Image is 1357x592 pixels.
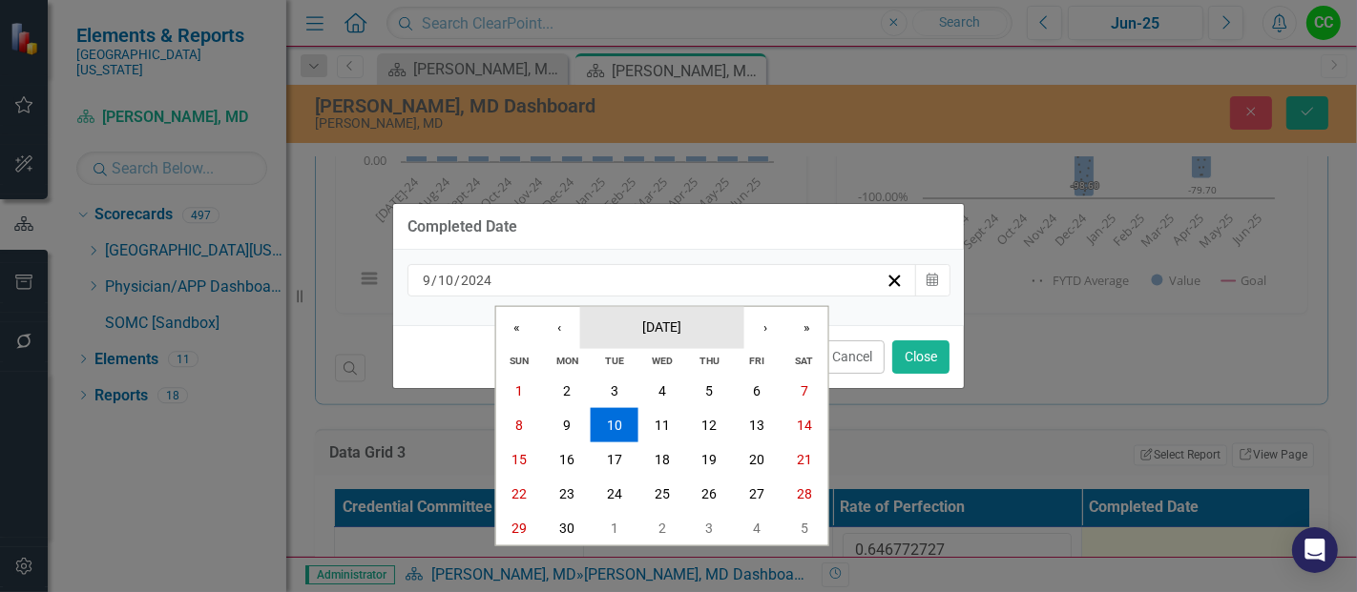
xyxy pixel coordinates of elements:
[781,511,828,545] button: October 5, 2024
[512,452,528,467] abbr: September 15, 2024
[559,452,574,467] abbr: September 16, 2024
[496,306,538,348] button: «
[685,442,733,477] button: September 19, 2024
[563,383,571,398] abbr: September 2, 2024
[733,442,781,477] button: September 20, 2024
[797,452,812,467] abbr: September 21, 2024
[563,418,571,433] abbr: September 9, 2024
[685,408,733,442] button: September 12, 2024
[658,383,666,398] abbr: September 4, 2024
[733,477,781,511] button: September 27, 2024
[638,511,686,545] button: October 2, 2024
[1292,527,1338,573] div: Open Intercom Messenger
[607,418,622,433] abbr: September 10, 2024
[543,511,591,545] button: September 30, 2024
[795,355,813,367] abbr: Saturday
[543,374,591,408] button: September 2, 2024
[437,271,454,290] input: dd
[543,442,591,477] button: September 16, 2024
[705,521,713,536] abbr: October 3, 2024
[892,340,950,374] button: Close
[556,355,578,367] abbr: Monday
[496,408,544,442] button: September 8, 2024
[781,477,828,511] button: September 28, 2024
[407,218,517,235] div: Completed Date
[511,355,530,367] abbr: Sunday
[607,452,622,467] abbr: September 17, 2024
[559,486,574,501] abbr: September 23, 2024
[607,486,622,501] abbr: September 24, 2024
[753,521,761,536] abbr: October 4, 2024
[538,306,580,348] button: ‹
[781,442,828,477] button: September 21, 2024
[638,442,686,477] button: September 18, 2024
[496,374,544,408] button: September 1, 2024
[733,374,781,408] button: September 6, 2024
[512,486,528,501] abbr: September 22, 2024
[749,452,764,467] abbr: September 20, 2024
[638,408,686,442] button: September 11, 2024
[753,383,761,398] abbr: September 6, 2024
[516,383,524,398] abbr: September 1, 2024
[611,521,618,536] abbr: October 1, 2024
[749,418,764,433] abbr: September 13, 2024
[655,486,670,501] abbr: September 25, 2024
[496,442,544,477] button: September 15, 2024
[543,408,591,442] button: September 9, 2024
[797,486,812,501] abbr: September 28, 2024
[733,511,781,545] button: October 4, 2024
[685,477,733,511] button: September 26, 2024
[638,477,686,511] button: September 25, 2024
[781,374,828,408] button: September 7, 2024
[496,511,544,545] button: September 29, 2024
[559,521,574,536] abbr: September 30, 2024
[655,452,670,467] abbr: September 18, 2024
[733,408,781,442] button: September 13, 2024
[605,355,624,367] abbr: Tuesday
[638,374,686,408] button: September 4, 2024
[820,340,885,374] button: Cancel
[652,355,673,367] abbr: Wednesday
[580,306,744,348] button: [DATE]
[655,418,670,433] abbr: September 11, 2024
[496,477,544,511] button: September 22, 2024
[591,442,638,477] button: September 17, 2024
[701,452,717,467] abbr: September 19, 2024
[797,418,812,433] abbr: September 14, 2024
[642,318,681,334] span: [DATE]
[749,355,764,367] abbr: Friday
[431,272,437,289] span: /
[685,511,733,545] button: October 3, 2024
[454,272,460,289] span: /
[543,477,591,511] button: September 23, 2024
[786,306,828,348] button: »
[512,521,528,536] abbr: September 29, 2024
[422,271,431,290] input: mm
[701,486,717,501] abbr: September 26, 2024
[699,355,720,367] abbr: Thursday
[611,383,618,398] abbr: September 3, 2024
[744,306,786,348] button: ›
[591,374,638,408] button: September 3, 2024
[801,383,808,398] abbr: September 7, 2024
[658,521,666,536] abbr: October 2, 2024
[460,271,492,290] input: yyyy
[591,477,638,511] button: September 24, 2024
[685,374,733,408] button: September 5, 2024
[749,486,764,501] abbr: September 27, 2024
[701,418,717,433] abbr: September 12, 2024
[801,521,808,536] abbr: October 5, 2024
[591,511,638,545] button: October 1, 2024
[705,383,713,398] abbr: September 5, 2024
[591,408,638,442] button: September 10, 2024
[516,418,524,433] abbr: September 8, 2024
[781,408,828,442] button: September 14, 2024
